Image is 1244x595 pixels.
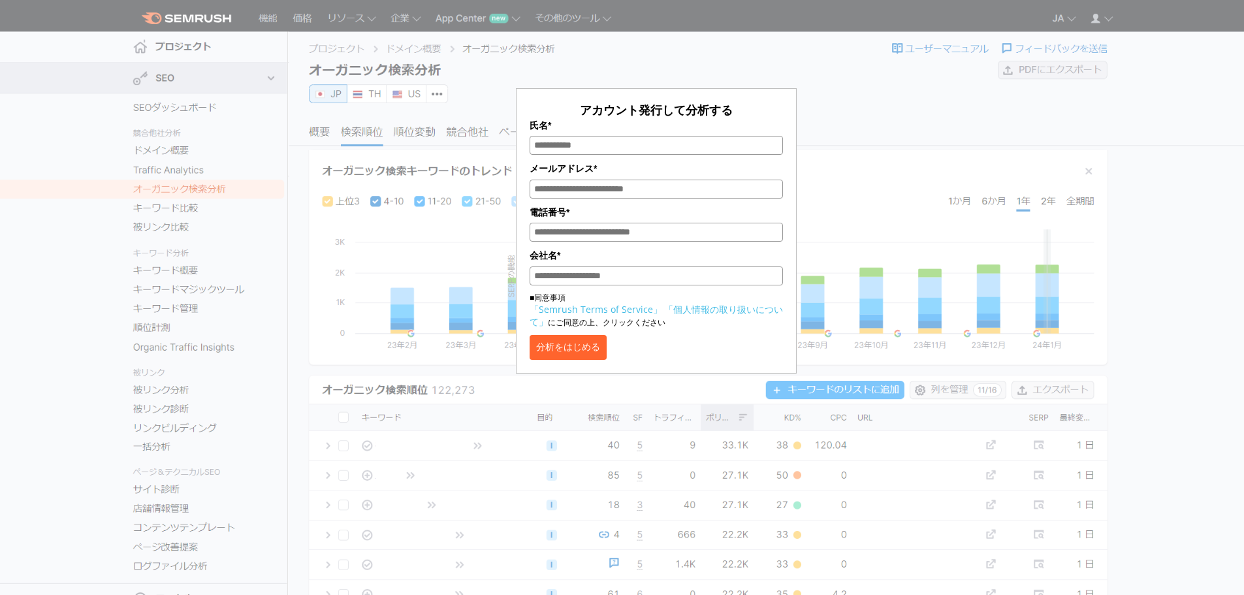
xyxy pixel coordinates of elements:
label: 電話番号* [530,205,783,219]
a: 「個人情報の取り扱いについて」 [530,303,783,328]
label: メールアドレス* [530,161,783,176]
button: 分析をはじめる [530,335,607,360]
span: アカウント発行して分析する [580,102,733,118]
a: 「Semrush Terms of Service」 [530,303,662,315]
p: ■同意事項 にご同意の上、クリックください [530,292,783,329]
